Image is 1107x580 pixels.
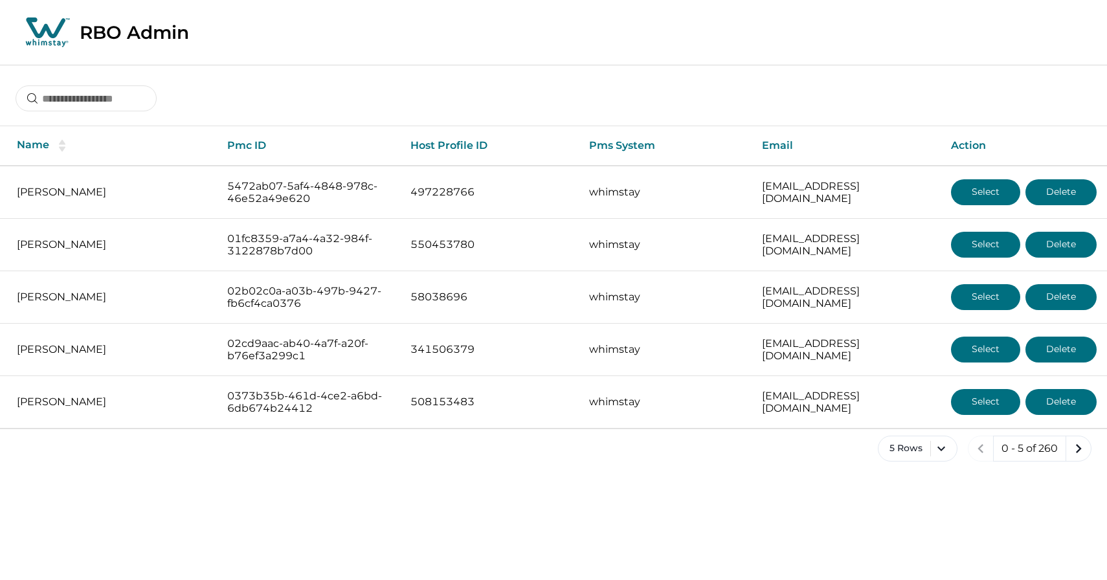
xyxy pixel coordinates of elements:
button: 5 Rows [878,436,957,462]
p: [PERSON_NAME] [17,186,207,199]
p: 0 - 5 of 260 [1001,442,1058,455]
p: whimstay [589,238,741,251]
p: whimstay [589,291,741,304]
p: 341506379 [410,343,568,356]
p: 58038696 [410,291,568,304]
button: sorting [49,139,75,152]
p: 508153483 [410,396,568,408]
p: [EMAIL_ADDRESS][DOMAIN_NAME] [762,285,930,310]
th: Host Profile ID [400,126,579,166]
th: Pmc ID [217,126,399,166]
button: Select [951,179,1020,205]
p: [EMAIL_ADDRESS][DOMAIN_NAME] [762,337,930,362]
p: [PERSON_NAME] [17,238,207,251]
p: 01fc8359-a7a4-4a32-984f-3122878b7d00 [227,232,389,258]
p: 497228766 [410,186,568,199]
p: whimstay [589,343,741,356]
button: Delete [1025,284,1097,310]
button: 0 - 5 of 260 [993,436,1066,462]
button: Delete [1025,389,1097,415]
p: 550453780 [410,238,568,251]
p: 02b02c0a-a03b-497b-9427-fb6cf4ca0376 [227,285,389,310]
button: Delete [1025,179,1097,205]
button: Select [951,284,1020,310]
p: whimstay [589,186,741,199]
p: 02cd9aac-ab40-4a7f-a20f-b76ef3a299c1 [227,337,389,362]
th: Email [752,126,941,166]
p: [PERSON_NAME] [17,343,207,356]
button: next page [1066,436,1091,462]
button: Select [951,337,1020,362]
p: [EMAIL_ADDRESS][DOMAIN_NAME] [762,180,930,205]
p: [PERSON_NAME] [17,396,207,408]
p: whimstay [589,396,741,408]
button: Select [951,232,1020,258]
th: Action [941,126,1107,166]
p: [EMAIL_ADDRESS][DOMAIN_NAME] [762,390,930,415]
button: Delete [1025,337,1097,362]
p: 0373b35b-461d-4ce2-a6bd-6db674b24412 [227,390,389,415]
button: previous page [968,436,994,462]
p: [EMAIL_ADDRESS][DOMAIN_NAME] [762,232,930,258]
p: [PERSON_NAME] [17,291,207,304]
p: RBO Admin [80,21,189,43]
p: 5472ab07-5af4-4848-978c-46e52a49e620 [227,180,389,205]
th: Pms System [579,126,752,166]
button: Delete [1025,232,1097,258]
button: Select [951,389,1020,415]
